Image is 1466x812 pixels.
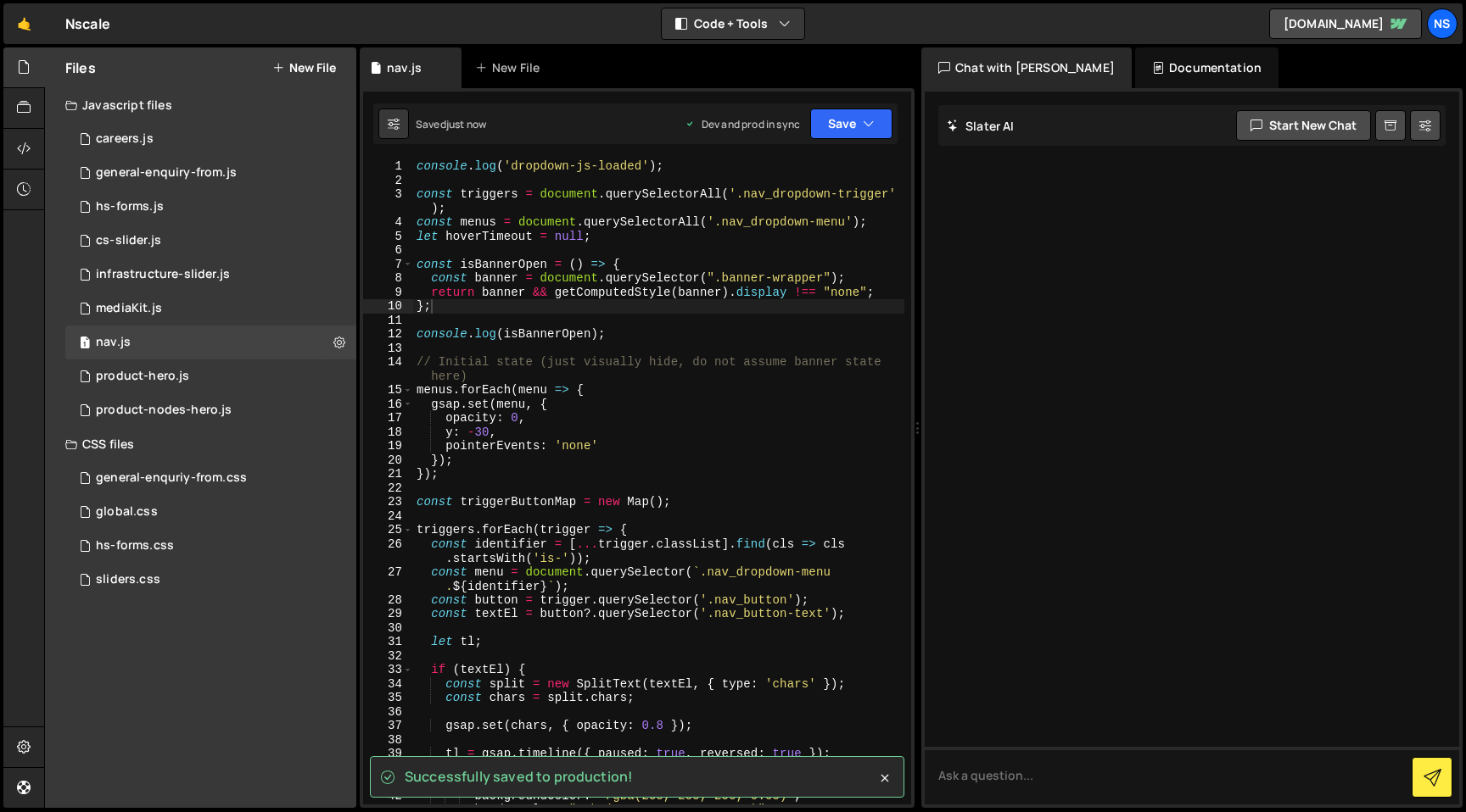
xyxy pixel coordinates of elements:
[45,427,356,461] div: CSS files
[96,165,237,181] div: general-enquiry-from.js
[96,470,247,486] div: general-enquriy-from.css
[363,719,413,733] div: 37
[363,565,413,593] div: 27
[65,529,356,563] div: 10788/43278.css
[65,325,356,359] div: 10788/37835.js
[363,271,413,286] div: 8
[810,108,892,139] button: Save
[363,467,413,481] div: 21
[65,58,96,77] h2: Files
[363,747,413,761] div: 39
[363,230,413,244] div: 5
[3,3,45,44] a: 🤙
[363,453,413,468] div: 20
[96,267,230,282] div: infrastructure-slider.js
[96,131,154,147] div: careers.js
[96,538,174,553] div: hs-forms.css
[363,159,413,174] div: 1
[921,47,1132,88] div: Chat with [PERSON_NAME]
[947,118,1015,134] h2: Slater AI
[363,663,413,677] div: 33
[363,509,413,524] div: 24
[475,59,546,76] div: New File
[65,563,356,597] div: 10788/27036.css
[363,411,413,425] div: 17
[363,355,413,383] div: 14
[65,190,356,224] div: 10788/43275.js
[65,292,356,325] div: 10788/24854.js
[96,335,131,350] div: nav.js
[363,258,413,272] div: 7
[96,369,189,384] div: product-hero.js
[65,461,356,495] div: 10788/43957.css
[363,439,413,453] div: 19
[65,224,356,258] div: 10788/25032.js
[363,215,413,230] div: 4
[363,607,413,621] div: 29
[65,258,356,292] div: 10788/35018.js
[96,403,232,418] div: product-nodes-hero.js
[65,122,356,156] div: 10788/24852.js
[45,88,356,122] div: Javascript files
[363,705,413,720] div: 36
[65,14,110,34] div: Nscale
[65,495,356,529] div: 10788/24853.css
[446,117,486,131] div: just now
[1135,47,1279,88] div: Documentation
[416,117,486,131] div: Saved
[65,393,356,427] div: 10788/32818.js
[363,383,413,398] div: 15
[363,314,413,328] div: 11
[363,691,413,705] div: 35
[363,299,413,314] div: 10
[96,572,160,587] div: sliders.css
[1269,8,1422,39] a: [DOMAIN_NAME]
[363,635,413,649] div: 31
[1427,8,1458,39] a: Ns
[363,733,413,748] div: 38
[363,398,413,412] div: 16
[363,775,413,789] div: 41
[363,174,413,188] div: 2
[363,425,413,440] div: 18
[80,337,90,351] span: 1
[363,621,413,636] div: 30
[96,301,162,316] div: mediaKit.js
[363,327,413,342] div: 12
[363,342,413,356] div: 13
[363,243,413,258] div: 6
[96,199,164,214] div: hs-forms.js
[363,187,413,215] div: 3
[363,677,413,692] div: 34
[96,504,158,520] div: global.css
[363,761,413,776] div: 40
[96,233,161,248] div: cs-slider.js
[1236,110,1371,141] button: Start new chat
[405,767,633,786] span: Successfully saved to production!
[65,359,356,393] div: 10788/25791.js
[363,481,413,496] div: 22
[363,495,413,509] div: 23
[662,8,804,39] button: Code + Tools
[363,537,413,565] div: 26
[363,789,413,804] div: 42
[685,117,800,131] div: Dev and prod in sync
[363,286,413,300] div: 9
[65,156,356,190] div: 10788/43956.js
[363,593,413,608] div: 28
[387,59,422,76] div: nav.js
[363,523,413,537] div: 25
[272,61,336,75] button: New File
[363,649,413,664] div: 32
